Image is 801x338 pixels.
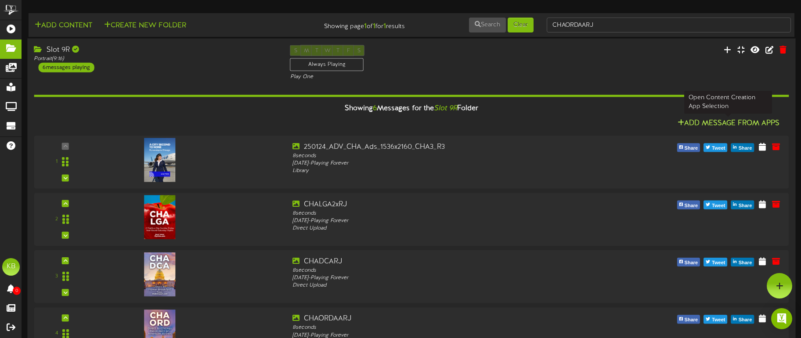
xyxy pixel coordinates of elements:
div: CHALGA2xRJ [292,200,594,210]
button: Share [677,143,700,152]
div: 6 messages playing [38,63,94,72]
button: Share [731,258,754,266]
div: Portrait ( 9:16 ) [34,55,277,62]
span: Tweet [710,201,727,211]
button: Clear [508,18,534,32]
button: Share [677,201,700,209]
input: -- Search Folders by Name -- [547,18,791,32]
button: Share [731,201,754,209]
button: Tweet [704,315,727,324]
button: Add Content [32,20,95,31]
button: Tweet [704,143,727,152]
div: Showing Messages for the Folder [27,99,795,118]
img: a30fd1e3-0176-482d-a66c-7ef2ad1b8714.jpg [144,252,175,296]
div: 8 seconds [292,324,594,331]
div: 8 seconds [292,152,594,160]
button: Create New Folder [101,20,189,31]
button: Share [731,143,754,152]
span: Share [737,201,754,211]
div: Library [292,167,594,175]
button: Share [677,315,700,324]
div: Slot 9R [34,45,277,55]
div: Always Playing [290,58,364,71]
span: 0 [13,287,21,295]
span: Tweet [710,258,727,268]
span: Share [737,258,754,268]
span: Share [683,201,700,211]
div: Showing page of for results [283,17,411,32]
strong: 1 [364,22,367,30]
span: 6 [373,104,377,112]
div: CHADCARJ [292,257,594,267]
div: CHAORDAARJ [292,314,594,324]
div: [DATE] - Playing Forever [292,217,594,225]
span: Share [683,144,700,153]
div: Play One [290,73,533,81]
span: Share [737,144,754,153]
div: [DATE] - Playing Forever [292,274,594,282]
div: Direct Upload [292,225,594,232]
img: 58afb1ca-4887-4cae-bda8-8605176e7acc.jpg [144,138,175,182]
div: 250124_ADV_CHA_Ads_1536x2160_CHA3_R3 [292,142,594,152]
div: [DATE] - Playing Forever [292,160,594,167]
div: KB [2,258,20,276]
div: 8 seconds [292,209,594,217]
i: Slot 9R [434,104,457,112]
button: Search [469,18,506,32]
button: Share [731,315,754,324]
button: Tweet [704,201,727,209]
span: Share [683,316,700,325]
div: 8 seconds [292,267,594,274]
span: Tweet [710,316,727,325]
span: Share [683,258,700,268]
button: Share [677,258,700,266]
strong: 1 [383,22,386,30]
button: Add Message From Apps [675,118,783,129]
div: Direct Upload [292,282,594,289]
span: Tweet [710,144,727,153]
span: Share [737,316,754,325]
div: Open Intercom Messenger [771,308,792,329]
button: Tweet [704,258,727,266]
img: 415fc7ad-ebd5-4bdc-9c7e-74d48de864ab.jpg [144,195,175,239]
strong: 1 [373,22,375,30]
